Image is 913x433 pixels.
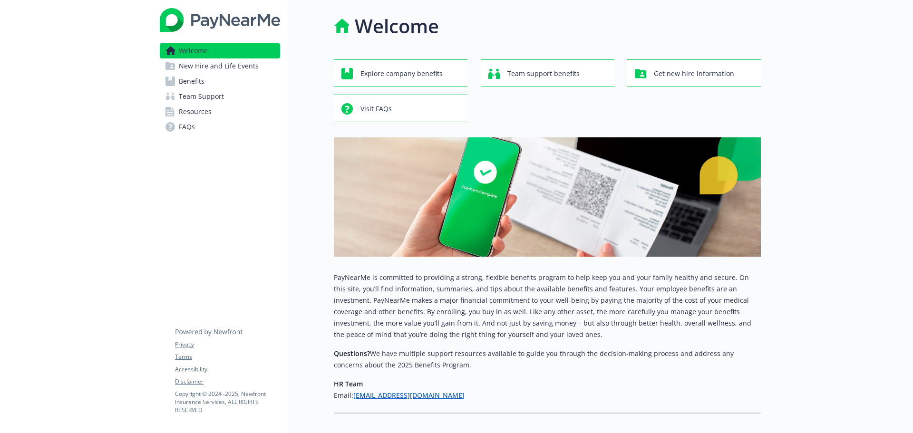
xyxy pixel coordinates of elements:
button: Visit FAQs [334,95,467,122]
p: PayNearMe is committed to providing a strong, flexible benefits program to help keep you and your... [334,272,761,340]
a: Accessibility [175,365,280,374]
a: New Hire and Life Events [160,58,280,74]
button: Explore company benefits [334,59,467,87]
span: Get new hire information [654,65,734,83]
span: Benefits [179,74,204,89]
span: Resources [179,104,212,119]
strong: Questions? [334,349,370,358]
a: Privacy [175,340,280,349]
span: Explore company benefits [360,65,443,83]
span: Team support benefits [507,65,580,83]
a: Benefits [160,74,280,89]
p: We have multiple support resources available to guide you through the decision-making process and... [334,348,761,371]
span: FAQs [179,119,195,135]
a: Welcome [160,43,280,58]
span: New Hire and Life Events [179,58,259,74]
span: Team Support [179,89,224,104]
h6: Email: [334,390,761,401]
h1: Welcome [355,12,439,40]
span: Welcome [179,43,208,58]
a: Disclaimer [175,377,280,386]
p: Copyright © 2024 - 2025 , Newfront Insurance Services, ALL RIGHTS RESERVED [175,390,280,414]
button: Get new hire information [627,59,761,87]
a: [EMAIL_ADDRESS][DOMAIN_NAME] [353,391,465,400]
a: Team Support [160,89,280,104]
a: Terms [175,353,280,361]
img: overview page banner [334,137,761,257]
a: Resources [160,104,280,119]
button: Team support benefits [481,59,614,87]
span: Visit FAQs [360,100,392,118]
strong: HR Team [334,379,363,388]
a: FAQs [160,119,280,135]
